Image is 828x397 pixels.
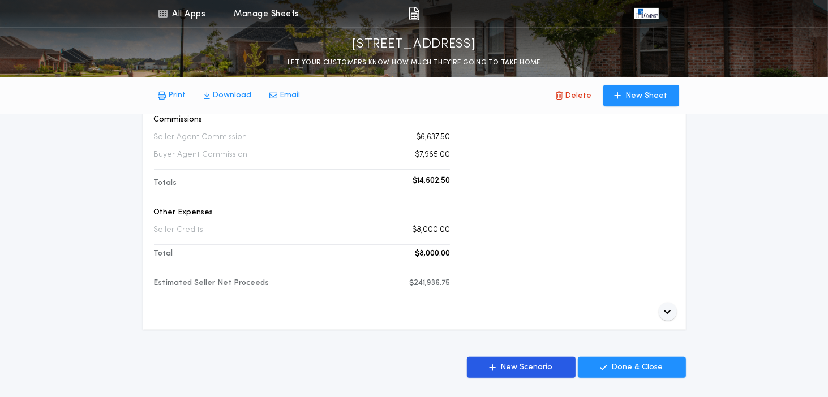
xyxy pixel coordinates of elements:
p: Totals [154,178,177,189]
button: Email [261,85,310,106]
p: Email [280,90,301,101]
p: $8,000.00 [415,248,450,260]
p: $8,000.00 [412,225,450,236]
p: Buyer Agent Commission [154,149,248,161]
p: LET YOUR CUSTOMERS KNOW HOW MUCH THEY’RE GOING TO TAKE HOME [288,57,540,68]
p: Seller Credits [154,225,204,236]
p: Total [154,248,173,260]
img: img [409,7,419,20]
p: Delete [565,90,592,102]
p: $14,602.50 [413,175,450,187]
p: $6,637.50 [416,132,450,143]
p: Estimated Seller Net Proceeds [154,278,269,289]
button: Print [149,85,195,106]
p: Seller Agent Commission [154,132,247,143]
p: Commissions [154,114,450,126]
p: New Scenario [501,362,553,373]
p: Print [169,90,186,101]
p: Done & Close [612,362,663,373]
img: vs-icon [634,8,658,19]
button: Download [195,85,261,106]
p: [STREET_ADDRESS] [353,36,476,54]
button: New Scenario [467,357,576,378]
p: $7,965.00 [415,149,450,161]
button: New Sheet [603,85,679,106]
p: New Sheet [626,90,668,102]
p: Download [213,90,252,101]
p: Other Expenses [154,207,450,218]
button: Done & Close [578,357,686,378]
p: $241,936.75 [409,278,450,289]
button: Delete [547,85,601,106]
